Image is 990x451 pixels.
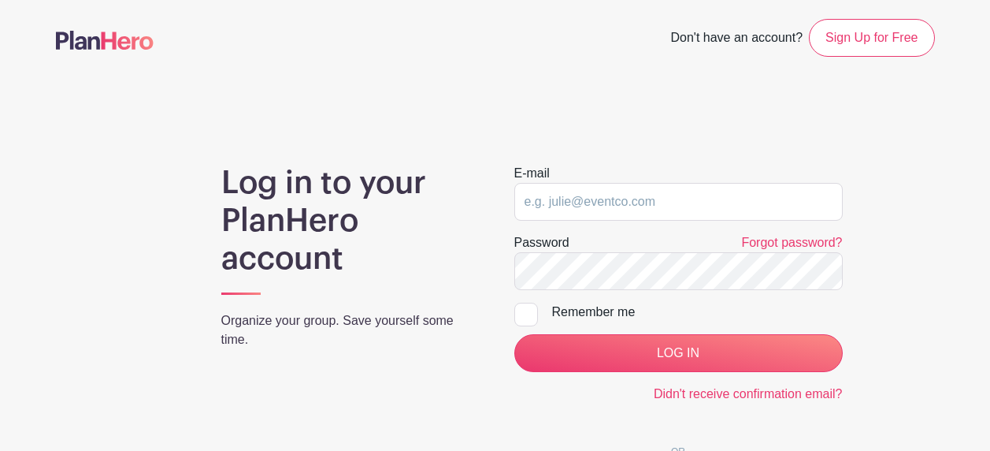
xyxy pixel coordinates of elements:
[741,236,842,249] a: Forgot password?
[809,19,934,57] a: Sign Up for Free
[514,183,843,221] input: e.g. julie@eventco.com
[514,164,550,183] label: E-mail
[670,22,803,57] span: Don't have an account?
[221,164,476,278] h1: Log in to your PlanHero account
[514,334,843,372] input: LOG IN
[552,303,843,322] div: Remember me
[514,233,569,252] label: Password
[221,311,476,349] p: Organize your group. Save yourself some time.
[654,387,843,401] a: Didn't receive confirmation email?
[56,31,154,50] img: logo-507f7623f17ff9eddc593b1ce0a138ce2505c220e1c5a4e2b4648c50719b7d32.svg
